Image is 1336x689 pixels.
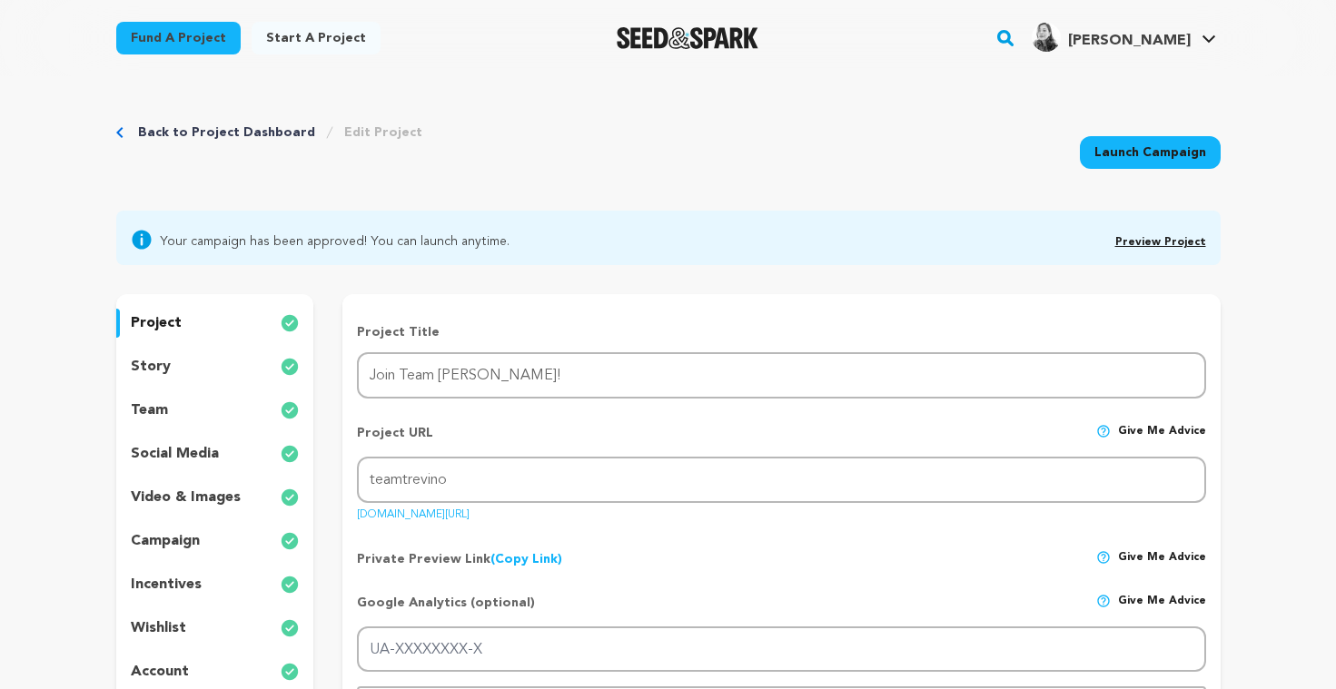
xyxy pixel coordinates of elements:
span: [PERSON_NAME] [1068,34,1191,48]
a: Preview Project [1115,237,1206,248]
a: Seed&Spark Homepage [617,27,759,49]
a: [DOMAIN_NAME][URL] [357,502,470,520]
img: check-circle-full.svg [281,574,299,595]
button: project [116,309,314,338]
img: help-circle.svg [1096,424,1111,438]
p: project [131,312,182,334]
button: incentives [116,570,314,599]
button: wishlist [116,614,314,643]
button: story [116,352,314,381]
p: account [131,661,189,683]
div: Etta G.'s Profile [1032,23,1191,52]
button: social media [116,439,314,468]
span: Give me advice [1118,594,1206,626]
p: Project Title [357,323,1205,341]
button: video & images [116,483,314,512]
img: check-circle-full.svg [281,399,299,421]
img: check-circle-full.svg [281,443,299,465]
a: Etta G.'s Profile [1028,19,1220,52]
img: help-circle.svg [1096,594,1111,608]
img: check-circle-full.svg [281,356,299,378]
input: Project Name [357,352,1205,399]
p: team [131,399,168,421]
input: Project URL [357,457,1205,503]
img: 9afd9f560855d830.jpg [1032,23,1061,52]
button: campaign [116,527,314,556]
a: Edit Project [344,123,422,142]
img: check-circle-full.svg [281,617,299,639]
p: social media [131,443,219,465]
p: Google Analytics (optional) [357,594,535,626]
button: team [116,396,314,425]
img: help-circle.svg [1096,550,1111,565]
p: Project URL [357,424,433,457]
span: Give me advice [1118,550,1206,568]
a: Back to Project Dashboard [138,123,315,142]
div: Breadcrumb [116,123,422,142]
img: Seed&Spark Logo Dark Mode [617,27,759,49]
a: (Copy Link) [490,553,562,566]
img: check-circle-full.svg [281,487,299,508]
img: check-circle-full.svg [281,661,299,683]
p: campaign [131,530,200,552]
a: Start a project [252,22,381,54]
img: check-circle-full.svg [281,312,299,334]
button: account [116,657,314,686]
input: UA-XXXXXXXX-X [357,626,1205,673]
p: Private Preview Link [357,550,562,568]
span: Etta G.'s Profile [1028,19,1220,57]
p: story [131,356,171,378]
img: check-circle-full.svg [281,530,299,552]
span: Your campaign has been approved! You can launch anytime. [160,229,510,251]
p: wishlist [131,617,186,639]
p: incentives [131,574,202,595]
a: Launch Campaign [1080,136,1221,169]
p: video & images [131,487,241,508]
span: Give me advice [1118,424,1206,457]
a: Fund a project [116,22,241,54]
